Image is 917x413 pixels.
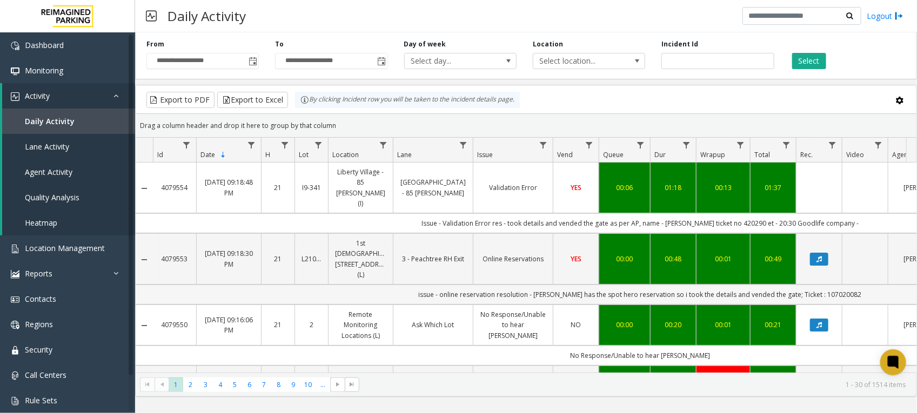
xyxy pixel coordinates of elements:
span: Lot [299,150,309,159]
a: Total Filter Menu [779,138,794,152]
a: 4079553 [159,254,190,264]
a: 00:21 [757,320,789,330]
span: Security [25,344,52,355]
span: Page 8 [271,377,286,392]
span: Go to the next page [330,377,345,392]
button: Export to Excel [217,92,288,108]
span: Page 2 [183,377,198,392]
label: Day of week [404,39,446,49]
a: H Filter Menu [278,138,292,152]
div: By clicking Incident row you will be taken to the incident details page. [295,92,520,108]
a: 00:20 [657,320,690,330]
span: Location Management [25,243,105,253]
a: Vend Filter Menu [582,138,597,152]
img: 'icon' [11,346,19,355]
a: 01:18 [657,182,690,193]
a: [GEOGRAPHIC_DATA] - 85 [PERSON_NAME] [400,177,466,198]
a: Dur Filter Menu [679,138,694,152]
a: Rec. Filter Menu [825,138,840,152]
a: 00:00 [606,320,644,330]
span: Call Centers [25,370,66,380]
a: Video Filter Menu [871,138,886,152]
button: Export to PDF [146,92,215,108]
span: Monitoring [25,65,63,76]
a: Location Filter Menu [376,138,391,152]
a: 00:48 [657,254,690,264]
a: Collapse Details [136,184,153,193]
img: 'icon' [11,245,19,253]
div: 00:49 [757,254,789,264]
span: Go to the next page [333,380,342,389]
a: 00:01 [703,254,744,264]
a: 00:01 [703,320,744,330]
img: infoIcon.svg [300,96,309,104]
span: Wrapup [700,150,725,159]
a: No Response/Unable to hear [PERSON_NAME] [480,309,546,341]
span: Reports [25,268,52,279]
span: Select day... [405,53,494,69]
a: Agent Activity [2,159,135,185]
span: Total [754,150,770,159]
span: Select location... [533,53,623,69]
div: Data table [136,138,916,372]
span: Location [332,150,359,159]
span: Page 1 [169,377,183,392]
span: Page 10 [301,377,316,392]
span: Toggle popup [376,53,387,69]
img: 'icon' [11,295,19,304]
a: 2 [302,320,322,330]
a: 3 - Peachtree RH Exit [400,254,466,264]
span: Video [846,150,864,159]
a: Intercom Malfunctions (Cell phone call) (L) [335,370,386,412]
a: [DATE] 09:16:06 PM [203,315,255,335]
span: Id [157,150,163,159]
span: YES [571,183,581,192]
a: 1st [DEMOGRAPHIC_DATA], [STREET_ADDRESS] (L) [335,238,386,280]
span: Daily Activity [25,116,75,126]
span: Issue [477,150,493,159]
a: Ask Which Lot [400,320,466,330]
span: Date [200,150,215,159]
span: Quality Analysis [25,192,79,202]
a: 4079550 [159,320,190,330]
a: Collapse Details [136,255,153,264]
a: Logout [867,10,903,22]
a: Collapse Details [136,321,153,330]
a: I9-341 [302,182,322,193]
a: [DATE] 09:18:30 PM [203,248,255,269]
span: H [265,150,270,159]
a: 01:37 [757,182,789,193]
div: Drag a column header and drop it here to group by that column [136,116,916,135]
a: L21078200 [302,254,322,264]
span: Lane [397,150,412,159]
a: Date Filter Menu [244,138,259,152]
span: Regions [25,319,53,329]
a: 00:00 [606,254,644,264]
img: 'icon' [11,67,19,76]
span: Rule Sets [25,395,57,405]
span: Page 9 [286,377,300,392]
span: Page 5 [227,377,242,392]
span: Dashboard [25,40,64,50]
a: Lane Activity [2,134,135,159]
span: Go to the last page [348,380,357,389]
a: 21 [268,182,288,193]
img: pageIcon [146,3,157,29]
label: Incident Id [661,39,698,49]
span: Heatmap [25,218,57,228]
a: 21 [268,320,288,330]
a: 00:06 [606,182,644,193]
a: YES [560,254,592,264]
span: Agent Activity [25,167,72,177]
label: From [146,39,164,49]
a: Lane Filter Menu [456,138,471,152]
a: Id Filter Menu [179,138,194,152]
a: 00:13 [703,182,744,193]
span: Page 7 [257,377,271,392]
